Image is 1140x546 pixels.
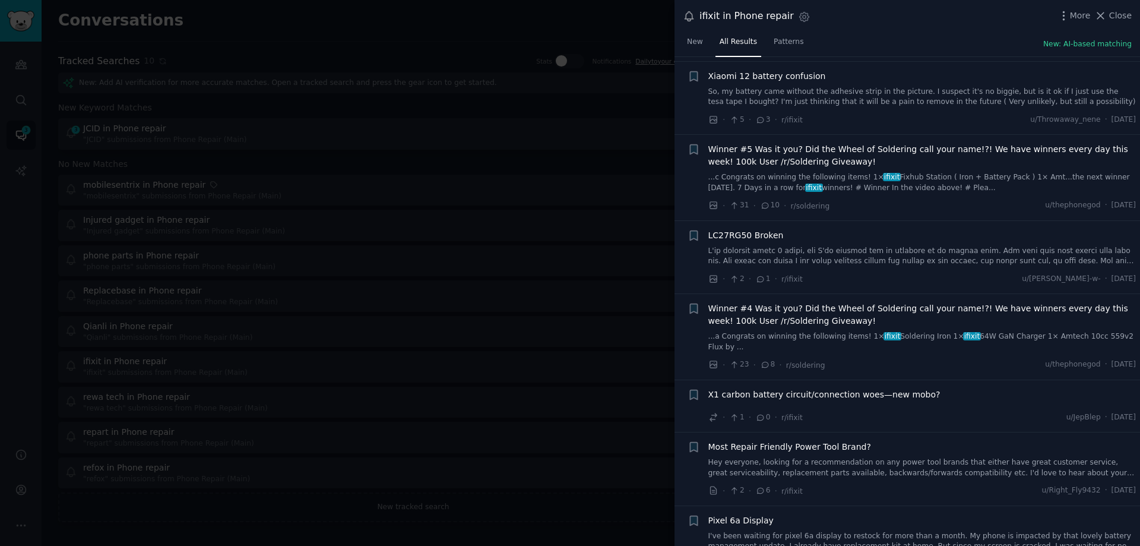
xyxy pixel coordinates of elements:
span: · [723,411,725,424]
span: [DATE] [1111,359,1136,370]
span: r/soldering [786,361,825,370]
span: · [775,485,777,497]
a: Patterns [769,33,807,57]
span: · [723,273,725,285]
span: · [775,411,777,424]
a: Winner #5 Was it you? Did the Wheel of Soldering call your name!?! We have winners every day this... [708,143,1136,168]
span: 2 [729,485,744,496]
span: · [723,113,725,126]
a: Hey everyone, looking for a recommendation on any power tool brands that either have great custom... [708,457,1136,478]
span: 5 [729,115,744,125]
a: New [683,33,707,57]
span: · [749,273,751,285]
span: ifixit [883,173,901,181]
span: Close [1109,10,1132,22]
span: 3 [755,115,770,125]
span: · [779,359,781,371]
span: New [687,37,703,48]
span: · [1105,274,1107,285]
span: r/soldering [791,202,830,210]
span: r/ifixit [781,487,803,495]
span: u/Throwaway_nene [1030,115,1100,125]
span: 1 [729,412,744,423]
a: Xiaomi 12 battery confusion [708,70,826,83]
span: · [753,359,756,371]
span: · [1105,359,1107,370]
span: [DATE] [1111,412,1136,423]
span: · [753,200,756,212]
span: ifixit [805,184,823,192]
a: L'ip dolorsit ametc 0 adipi, eli S'do eiusmod tem in utlabore et do magnaa enim. Adm veni quis no... [708,246,1136,267]
a: All Results [715,33,761,57]
span: r/ifixit [781,275,803,283]
span: · [749,485,751,497]
a: X1 carbon battery circuit/connection woes—new mobo? [708,389,940,401]
a: So, my battery came without the adhesive strip in the picture. I suspect it's no biggie, but is i... [708,87,1136,108]
button: Close [1094,10,1132,22]
span: u/JepBlep [1066,412,1101,423]
span: · [1105,115,1107,125]
a: Winner #4 Was it you? Did the Wheel of Soldering call your name!?! We have winners every day this... [708,302,1136,327]
span: r/ifixit [781,116,803,124]
a: LC27RG50 Broken [708,229,784,242]
span: [DATE] [1111,200,1136,211]
span: 2 [729,274,744,285]
span: ifixit [963,332,981,340]
span: · [1105,412,1107,423]
span: · [723,200,725,212]
span: 8 [760,359,775,370]
button: New: AI-based matching [1043,39,1132,50]
span: · [749,411,751,424]
span: u/thephonegod [1045,200,1100,211]
span: · [775,113,777,126]
a: ...c Congrats on winning the following items! 1×ifixitFixhub Station ( Iron + Battery Pack ) 1× A... [708,172,1136,193]
span: · [1105,200,1107,211]
span: · [775,273,777,285]
span: 1 [755,274,770,285]
span: Patterns [774,37,803,48]
span: [DATE] [1111,115,1136,125]
span: 6 [755,485,770,496]
span: u/thephonegod [1045,359,1100,370]
button: More [1057,10,1091,22]
span: · [723,485,725,497]
span: u/[PERSON_NAME]-w- [1022,274,1101,285]
a: ...a Congrats on winning the following items! 1×ifixitSoldering Iron 1×ifixit64W GaN Charger 1× A... [708,332,1136,352]
span: · [723,359,725,371]
span: [DATE] [1111,485,1136,496]
span: [DATE] [1111,274,1136,285]
span: · [784,200,786,212]
span: · [1105,485,1107,496]
span: 23 [729,359,749,370]
span: All Results [720,37,757,48]
a: Pixel 6a Display [708,515,774,527]
span: · [749,113,751,126]
div: ifixit in Phone repair [699,9,794,24]
span: 10 [760,200,780,211]
span: More [1070,10,1091,22]
span: r/ifixit [781,414,803,422]
span: 31 [729,200,749,211]
span: 0 [755,412,770,423]
span: ifixit [883,332,901,340]
span: u/Right_Fly9432 [1042,485,1101,496]
a: Most Repair Friendly Power Tool Brand? [708,441,871,453]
